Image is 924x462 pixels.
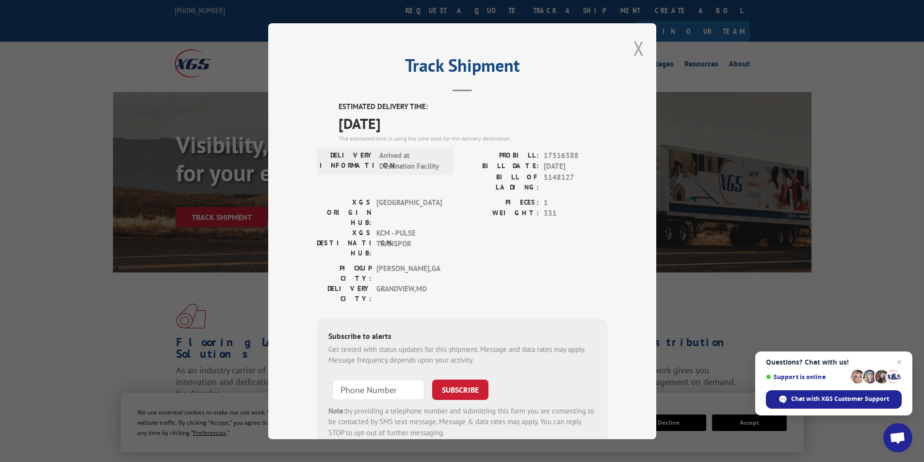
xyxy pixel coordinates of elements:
[332,379,424,399] input: Phone Number
[544,161,608,172] span: [DATE]
[339,112,608,134] span: [DATE]
[317,197,372,227] label: XGS ORIGIN HUB:
[317,283,372,303] label: DELIVERY CITY:
[766,390,902,409] span: Chat with XGS Customer Support
[328,330,596,344] div: Subscribe to alerts
[432,379,488,399] button: SUBSCRIBE
[317,227,372,258] label: XGS DESTINATION HUB:
[376,197,442,227] span: [GEOGRAPHIC_DATA]
[791,395,889,403] span: Chat with XGS Customer Support
[462,172,539,192] label: BILL OF LADING:
[544,172,608,192] span: 5148127
[317,263,372,283] label: PICKUP CITY:
[328,406,345,415] strong: Note:
[544,197,608,208] span: 1
[376,283,442,303] span: GRANDVIEW , MO
[544,208,608,219] span: 331
[328,405,596,438] div: by providing a telephone number and submitting this form you are consenting to be contacted by SM...
[376,263,442,283] span: [PERSON_NAME] , GA
[633,35,644,61] button: Close modal
[320,150,374,172] label: DELIVERY INFORMATION:
[376,227,442,258] span: KCM - PULSE TRANSPOR
[317,59,608,77] h2: Track Shipment
[339,134,608,143] div: The estimated time is using the time zone for the delivery destination.
[883,423,912,452] a: Open chat
[379,150,445,172] span: Arrived at Destination Facility
[339,101,608,112] label: ESTIMATED DELIVERY TIME:
[462,197,539,208] label: PIECES:
[462,208,539,219] label: WEIGHT:
[766,358,902,366] span: Questions? Chat with us!
[462,150,539,161] label: PROBILL:
[766,373,847,381] span: Support is online
[462,161,539,172] label: BILL DATE:
[544,150,608,161] span: 17516388
[328,344,596,366] div: Get texted with status updates for this shipment. Message and data rates may apply. Message frequ...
